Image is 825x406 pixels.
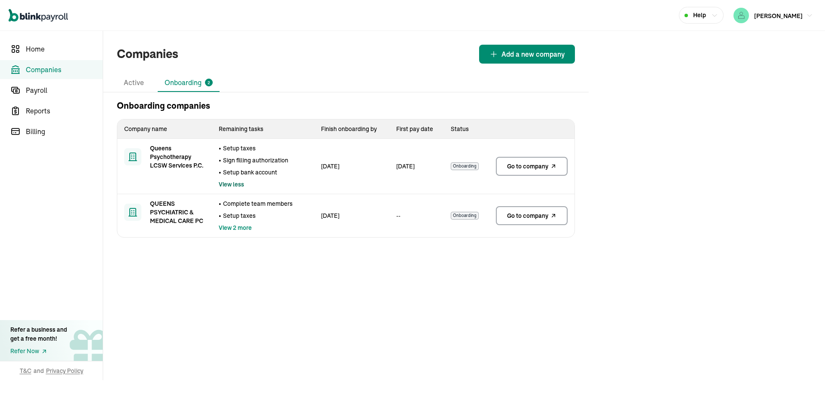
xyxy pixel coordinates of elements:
[212,119,314,139] th: Remaining tasks
[9,3,68,28] nav: Global
[117,119,212,139] th: Company name
[117,45,178,63] h1: Companies
[223,168,277,177] span: Setup bank account
[219,180,244,189] button: View less
[389,119,444,139] th: First pay date
[26,85,103,95] span: Payroll
[20,366,31,375] span: T&C
[451,212,479,220] span: Onboarding
[507,162,548,171] span: Go to company
[219,223,252,232] button: View 2 more
[219,156,221,165] span: •
[496,157,568,176] a: Go to company
[10,325,67,343] div: Refer a business and get a free month!
[26,44,103,54] span: Home
[219,168,221,177] span: •
[314,194,389,238] td: [DATE]
[223,211,256,220] span: Setup taxes
[223,156,288,165] span: Sign filling authorization
[117,99,210,112] h2: Onboarding companies
[26,106,103,116] span: Reports
[219,211,221,220] span: •
[444,119,489,139] th: Status
[507,211,548,220] span: Go to company
[501,49,565,59] span: Add a new company
[117,74,151,92] li: Active
[223,199,293,208] span: Complete team members
[730,6,816,25] button: [PERSON_NAME]
[10,347,67,356] a: Refer Now
[496,206,568,225] a: Go to company
[150,144,205,170] span: Queens Psychotherapy LCSW Services P.C.
[682,313,825,406] iframe: Chat Widget
[46,366,83,375] span: Privacy Policy
[314,119,389,139] th: Finish onboarding by
[479,45,575,64] button: Add a new company
[314,139,389,194] td: [DATE]
[158,74,220,92] li: Onboarding
[389,139,444,194] td: [DATE]
[693,11,706,20] span: Help
[208,79,210,86] span: 2
[754,12,803,20] span: [PERSON_NAME]
[223,144,256,153] span: Setup taxes
[150,199,205,225] span: QUEENS PSYCHIATRIC & MEDICAL CARE PC
[451,162,479,170] span: Onboarding
[679,7,724,24] button: Help
[219,144,221,153] span: •
[26,126,103,137] span: Billing
[34,366,44,375] span: and
[26,64,103,75] span: Companies
[219,199,221,208] span: •
[389,194,444,238] td: --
